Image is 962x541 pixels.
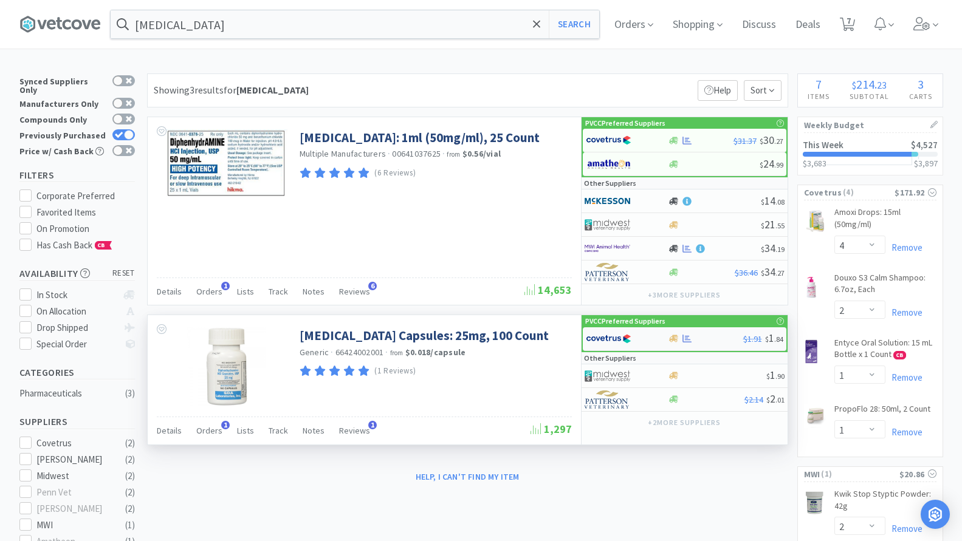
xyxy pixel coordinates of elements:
[895,186,936,199] div: $171.92
[303,425,325,436] span: Notes
[36,205,135,220] div: Favorited Items
[816,77,822,92] span: 7
[300,129,540,146] a: [MEDICAL_DATA]: 1ml (50mg/ml), 25 Count
[761,197,764,206] span: $
[300,148,387,159] a: Multiple Manufacturers
[775,268,785,277] span: . 27
[19,98,106,108] div: Manufacturers Only
[300,347,329,358] span: Generic
[390,349,404,357] span: from
[834,206,936,235] a: Amoxi Drops: 15ml (50mg/ml)
[856,77,874,92] span: 214
[852,79,856,91] span: $
[125,469,135,483] div: ( 2 )
[339,425,370,436] span: Reviews
[585,216,630,234] img: 4dd14cff54a648ac9e977f0c5da9bc2e_5.png
[840,90,899,102] h4: Subtotal
[531,422,572,436] span: 1,297
[834,337,936,366] a: Entyce Oral Solution: 15 mL Bottle x 1 Count CB
[918,158,938,169] span: 3,897
[524,283,572,297] span: 14,653
[36,436,112,451] div: Covetrus
[774,137,783,146] span: . 27
[374,167,416,180] p: (6 Reviews)
[196,286,222,297] span: Orders
[765,331,783,345] span: 1
[766,372,770,381] span: $
[36,189,135,203] div: Corporate Preferred
[766,392,785,406] span: 2
[221,282,230,290] span: 1
[36,518,112,532] div: MWI
[804,186,842,199] span: Covetrus
[549,10,599,38] button: Search
[744,80,782,101] span: Sort
[586,131,631,149] img: 77fca1acd8b6420a9015268ca798ef17_1.png
[585,192,630,210] img: 4b58e67b589d48f2b3140844981886cf_90.png
[157,286,182,297] span: Details
[405,347,466,358] strong: $0.018 / capsule
[834,488,936,517] a: Kwik Stop Styptic Powder: 42g
[642,414,726,431] button: +2more suppliers
[36,222,135,236] div: On Promotion
[734,135,757,146] span: $31.37
[236,84,309,96] strong: [MEDICAL_DATA]
[761,217,785,231] span: 21
[804,339,819,364] img: fabcc36c52354929b8afa2b25bee35aa_228497.png
[761,194,785,208] span: 14
[447,150,460,158] span: from
[585,117,665,129] p: PVCC Preferred Suppliers
[19,75,106,94] div: Synced Suppliers Only
[335,347,384,358] span: 66424002001
[125,485,135,500] div: ( 2 )
[798,133,943,175] a: This Week$4,527$3,683$3,897
[918,77,924,92] span: 3
[166,129,287,198] img: 461aea4edf8e42e4a552b3263880c406_264064.png
[586,330,631,348] img: 77fca1acd8b6420a9015268ca798ef17_1.png
[774,335,783,344] span: . 84
[775,395,785,404] span: . 01
[766,368,785,382] span: 1
[19,267,135,281] h5: Availability
[885,523,922,534] a: Remove
[125,518,135,532] div: ( 1 )
[877,79,887,91] span: 23
[300,327,549,344] a: [MEDICAL_DATA] Capsules: 25mg, 100 Count
[585,239,630,257] img: f6b2451649754179b5b4e0c70c3f7cb0_2.png
[374,365,416,378] p: (1 Reviews)
[36,469,112,483] div: Midwest
[36,452,112,467] div: [PERSON_NAME]
[698,80,738,101] p: Help
[885,372,922,383] a: Remove
[760,137,763,146] span: $
[835,21,860,32] a: 7
[36,321,117,335] div: Drop Shipped
[804,468,820,481] span: MWI
[885,307,922,318] a: Remove
[804,117,936,133] h1: Weekly Budget
[95,242,108,249] span: CB
[585,315,665,327] p: PVCC Preferred Suppliers
[224,84,309,96] span: for
[125,386,135,401] div: ( 3 )
[154,83,309,98] div: Showing 3 results
[269,425,288,436] span: Track
[760,157,783,171] span: 24
[775,372,785,381] span: . 90
[774,160,783,169] span: . 99
[36,485,112,500] div: Penn Vet
[885,242,922,253] a: Remove
[585,367,630,385] img: 4dd14cff54a648ac9e977f0c5da9bc2e_5.png
[761,265,785,279] span: 34
[735,267,758,278] span: $36.46
[339,286,370,297] span: Reviews
[385,347,388,358] span: ·
[187,327,266,406] img: 248653d17a8c48ecaf869e843bcf1495_30934.png
[804,491,825,515] img: 3359c2bb002d46da97d38209533c4b83_11337.png
[803,158,826,169] span: $3,683
[899,90,943,102] h4: Carts
[368,421,377,429] span: 1
[392,148,441,159] span: 00641037625
[804,404,828,428] img: ed9614e8b718450792f8e6ad75d46faa_21654.png
[761,241,785,255] span: 34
